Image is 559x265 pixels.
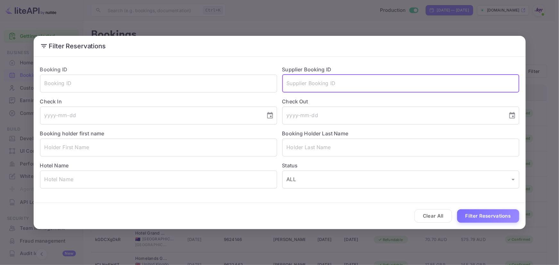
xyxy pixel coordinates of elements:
input: Supplier Booking ID [282,75,519,92]
input: yyyy-mm-dd [40,107,261,124]
input: Holder First Name [40,139,277,157]
label: Status [282,162,519,169]
input: yyyy-mm-dd [282,107,503,124]
button: Filter Reservations [457,209,519,223]
h2: Filter Reservations [34,36,526,56]
label: Booking holder first name [40,130,104,137]
input: Hotel Name [40,171,277,189]
label: Booking Holder Last Name [282,130,349,137]
label: Hotel Name [40,162,69,169]
input: Holder Last Name [282,139,519,157]
label: Booking ID [40,66,68,73]
label: Check Out [282,98,519,105]
button: Clear All [415,209,452,223]
label: Supplier Booking ID [282,66,332,73]
button: Choose date [264,109,276,122]
input: Booking ID [40,75,277,92]
label: Check In [40,98,277,105]
button: Choose date [506,109,519,122]
div: ALL [282,171,519,189]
